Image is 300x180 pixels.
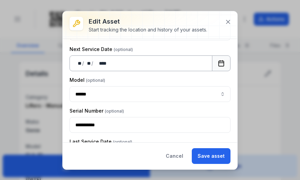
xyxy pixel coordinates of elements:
[85,60,91,67] div: month,
[192,148,230,164] button: Save asset
[89,17,207,26] h3: Edit asset
[75,60,82,67] div: day,
[70,46,133,53] label: Next Service Date
[94,60,107,67] div: year,
[89,26,207,33] div: Start tracking the location and history of your assets.
[82,60,85,67] div: /
[70,138,132,145] label: Last Service Date
[160,148,189,164] button: Cancel
[70,86,230,102] input: asset-edit:cf[15485646-641d-4018-a890-10f5a66d77ec]-label
[70,77,105,83] label: Model
[70,107,124,114] label: Serial Number
[91,60,94,67] div: /
[212,55,230,71] button: Calendar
